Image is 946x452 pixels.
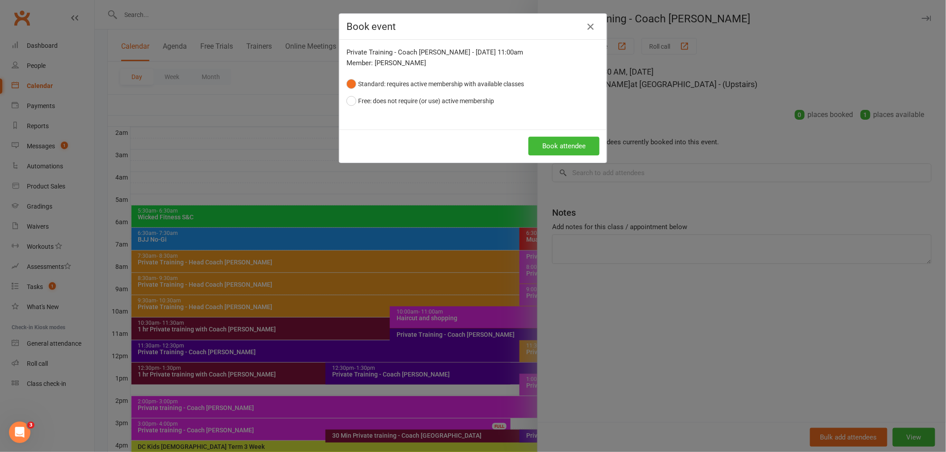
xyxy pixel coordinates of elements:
h4: Book event [346,21,600,32]
button: Standard: requires active membership with available classes [346,75,524,92]
button: Free: does not require (or use) active membership [346,92,494,109]
button: Close [583,20,598,34]
div: Private Training - Coach [PERSON_NAME] - [DATE] 11:00am Member: [PERSON_NAME] [346,47,600,68]
span: 3 [27,422,34,429]
button: Book attendee [528,137,600,155]
iframe: Intercom live chat [9,422,30,443]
